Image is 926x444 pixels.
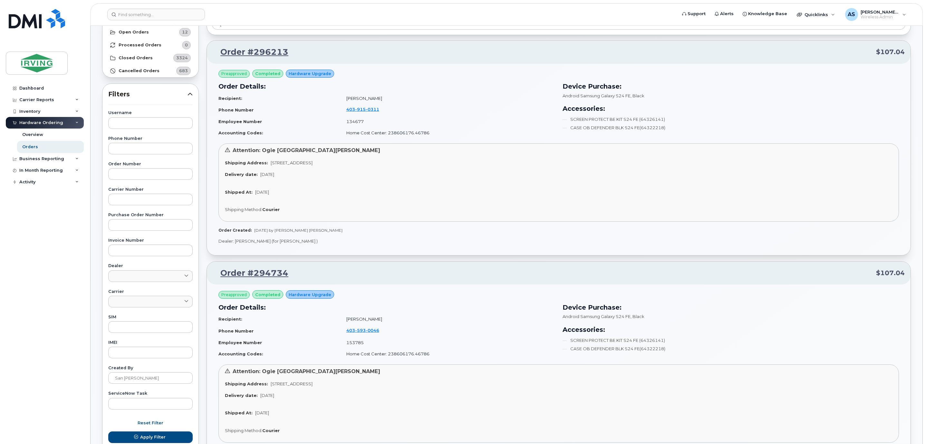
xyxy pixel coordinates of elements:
strong: Phone Number [218,107,254,112]
span: Shipping Method: [225,428,262,433]
span: 403 [346,328,379,333]
a: Alerts [710,7,738,20]
label: Carrier [108,290,193,294]
span: [STREET_ADDRESS] [271,381,313,386]
a: Closed Orders3324 [102,52,198,64]
strong: Accounting Codes: [218,130,263,135]
strong: Delivery date: [225,172,258,177]
span: Attention: Ogie [GEOGRAPHIC_DATA][PERSON_NAME] [233,147,380,153]
span: [DATE] by [PERSON_NAME] [PERSON_NAME] [254,228,342,233]
strong: Order Created: [218,228,252,233]
div: Arnulfo San Juan [841,8,911,21]
span: Attention: Ogie [GEOGRAPHIC_DATA][PERSON_NAME] [233,368,380,374]
strong: Courier [262,428,280,433]
span: 683 [179,68,188,74]
span: 3324 [176,55,188,61]
strong: Shipped At: [225,410,253,415]
span: , Black [631,93,644,98]
a: Knowledge Base [738,7,792,20]
span: completed [255,71,280,77]
button: Apply Filter [108,431,193,443]
li: SCREEN PROTECT BE KIT S24 FE (64326141) [563,116,899,122]
span: Wireless Admin [861,14,899,20]
h3: Device Purchase: [563,303,899,312]
strong: Shipped At: [225,189,253,195]
strong: Phone Number [218,328,254,333]
strong: Shipping Address: [225,381,268,386]
td: 153785 [341,337,555,348]
input: Find something... [107,9,205,20]
span: [DATE] [260,393,274,398]
span: Shipping Method: [225,207,262,212]
span: $107.04 [876,47,905,57]
td: Home Cost Center: 238606176.46786 [341,348,555,360]
label: Invoice Number [108,238,193,243]
span: [DATE] [260,172,274,177]
h3: Order Details: [218,303,555,312]
p: Dealer: [PERSON_NAME] (for [PERSON_NAME] ) [218,238,899,244]
span: [DATE] [255,410,269,415]
span: Reset Filter [138,420,163,426]
span: 12 [182,29,188,35]
a: 4035930046 [346,328,387,333]
label: Carrier Number [108,188,193,192]
label: Dealer [108,264,193,268]
td: 134677 [341,116,555,127]
div: Quicklinks [792,8,839,21]
a: Processed Orders0 [102,39,198,52]
span: AS [848,11,855,18]
span: [DATE] [255,189,269,195]
span: 0 [185,42,188,48]
h3: Accessories: [563,325,899,334]
span: 0046 [366,328,379,333]
span: Preapproved [221,292,247,298]
li: CASE OB DEFENDER BLK S24 FE(64322218) [563,346,899,352]
span: , Black [631,314,644,319]
strong: Accounting Codes: [218,351,263,356]
span: Android Samsung Galaxy S24 FE [563,93,631,98]
strong: Recipient: [218,96,242,101]
span: $107.04 [876,268,905,278]
span: 403 [346,107,379,112]
label: ServiceNow Task [108,391,193,396]
span: Apply Filter [140,434,166,440]
span: Hardware Upgrade [289,71,331,77]
label: Created By [108,366,193,370]
span: Support [688,11,706,17]
label: SIM [108,315,193,319]
h3: Order Details: [218,82,555,91]
td: [PERSON_NAME] [341,93,555,104]
label: IMEI [108,341,193,345]
span: Knowledge Base [748,11,787,17]
span: completed [255,292,280,298]
h3: Device Purchase: [563,82,899,91]
span: Hardware Upgrade [289,292,331,298]
button: Reset Filter [108,417,193,429]
span: [PERSON_NAME] San [PERSON_NAME] [861,9,899,14]
span: Quicklinks [805,12,828,17]
strong: Open Orders [119,30,149,35]
h3: Accessories: [563,104,899,113]
a: 4039150311 [346,107,387,112]
strong: Cancelled Orders [119,68,159,73]
strong: Closed Orders [119,55,153,61]
strong: Shipping Address: [225,160,268,165]
span: Filters [108,90,188,99]
label: Purchase Order Number [108,213,193,217]
label: Username [108,111,193,115]
a: Order #296213 [213,46,288,58]
span: 593 [355,328,366,333]
li: CASE OB DEFENDER BLK S24 FE(64322218) [563,125,899,131]
a: Cancelled Orders683 [102,64,198,77]
label: Phone Number [108,137,193,141]
span: Alerts [720,11,734,17]
strong: Courier [262,207,280,212]
a: Order #294734 [213,267,288,279]
strong: Recipient: [218,316,242,322]
label: Order Number [108,162,193,166]
td: [PERSON_NAME] [341,314,555,325]
strong: Employee Number [218,340,262,345]
span: 915 [355,107,366,112]
span: Android Samsung Galaxy S24 FE [563,314,631,319]
strong: Employee Number [218,119,262,124]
